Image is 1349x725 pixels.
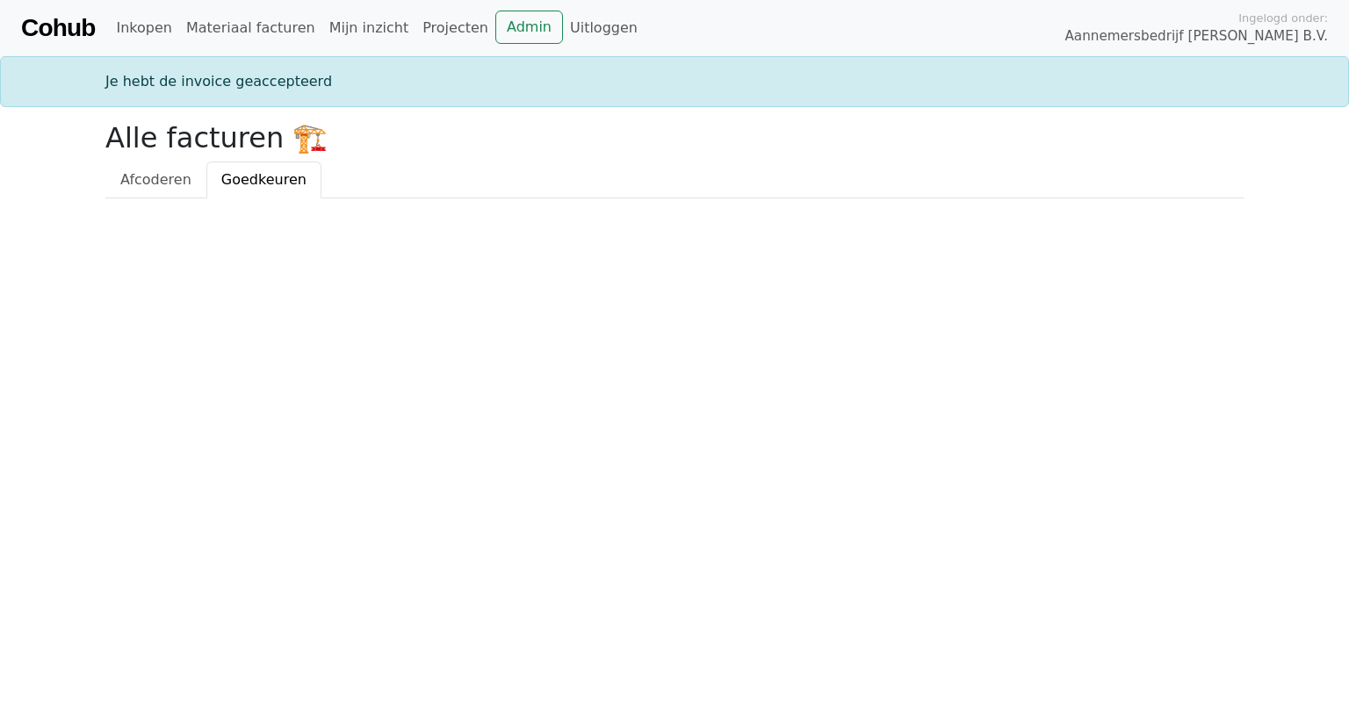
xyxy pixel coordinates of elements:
a: Uitloggen [563,11,645,46]
a: Mijn inzicht [322,11,416,46]
div: Je hebt de invoice geaccepteerd [95,71,1254,92]
a: Admin [495,11,563,44]
span: Afcoderen [120,171,191,188]
h2: Alle facturen 🏗️ [105,121,1244,154]
a: Projecten [415,11,495,46]
span: Ingelogd onder: [1238,10,1328,26]
span: Aannemersbedrijf [PERSON_NAME] B.V. [1064,26,1328,47]
a: Afcoderen [105,162,206,198]
a: Materiaal facturen [179,11,322,46]
a: Goedkeuren [206,162,321,198]
span: Goedkeuren [221,171,307,188]
a: Inkopen [109,11,178,46]
a: Cohub [21,7,95,49]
